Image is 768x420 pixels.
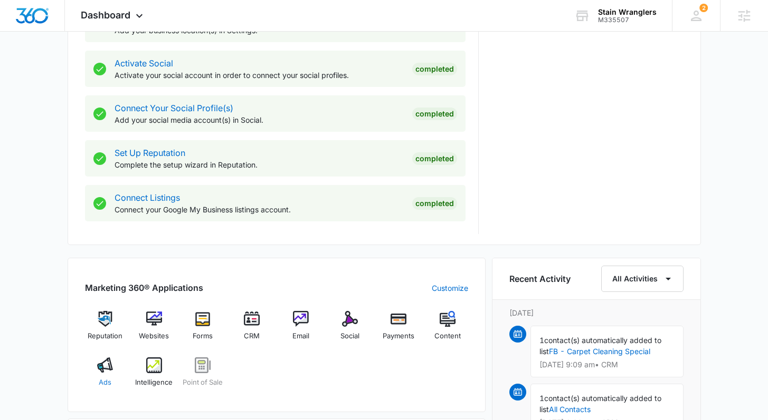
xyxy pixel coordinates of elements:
a: Connect Your Social Profile(s) [115,103,233,113]
span: Payments [383,331,414,341]
span: Intelligence [135,377,173,388]
a: Point of Sale [183,357,223,395]
button: All Activities [601,266,684,292]
a: Payments [378,311,419,349]
span: contact(s) automatically added to list [539,336,661,356]
span: Dashboard [81,9,130,21]
p: Complete the setup wizard in Reputation. [115,159,404,170]
div: notifications count [699,4,708,12]
p: [DATE] [509,307,684,318]
span: Reputation [88,331,122,341]
div: Completed [412,108,457,120]
span: Point of Sale [183,377,223,388]
a: Connect Listings [115,192,180,203]
p: [DATE] 9:09 am • CRM [539,361,675,368]
span: Content [434,331,461,341]
span: 1 [539,394,544,403]
span: Social [340,331,359,341]
div: account name [598,8,657,16]
a: Content [428,311,468,349]
a: FB - Carpet Cleaning Special [549,347,650,356]
p: Add your social media account(s) in Social. [115,114,404,125]
span: contact(s) automatically added to list [539,394,661,414]
span: 2 [699,4,708,12]
a: All Contacts [549,405,591,414]
a: Set Up Reputation [115,148,185,158]
a: Customize [432,282,468,294]
a: CRM [232,311,272,349]
a: Forms [183,311,223,349]
a: Ads [85,357,126,395]
p: Activate your social account in order to connect your social profiles. [115,70,404,81]
span: Forms [193,331,213,341]
a: Reputation [85,311,126,349]
a: Email [281,311,321,349]
span: 1 [539,336,544,345]
h6: Recent Activity [509,272,571,285]
a: Social [329,311,370,349]
p: Connect your Google My Business listings account. [115,204,404,215]
div: Completed [412,152,457,165]
a: Intelligence [134,357,174,395]
a: Websites [134,311,174,349]
span: Websites [139,331,169,341]
div: Completed [412,197,457,210]
span: Email [292,331,309,341]
span: CRM [244,331,260,341]
div: Completed [412,63,457,75]
div: account id [598,16,657,24]
h2: Marketing 360® Applications [85,281,203,294]
span: Ads [99,377,111,388]
a: Activate Social [115,58,173,69]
